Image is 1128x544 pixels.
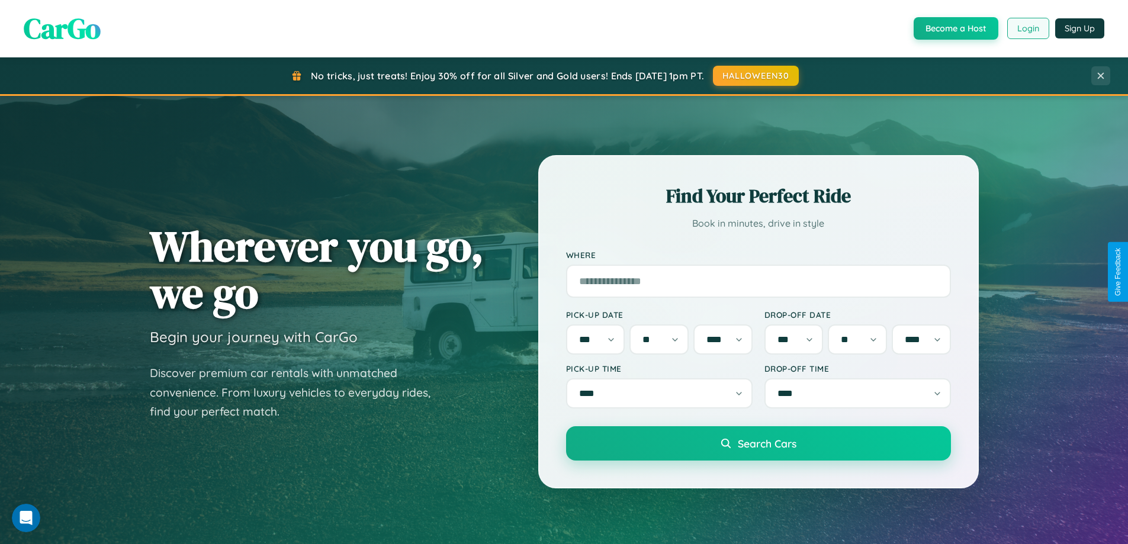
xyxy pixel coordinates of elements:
[566,426,951,461] button: Search Cars
[764,363,951,374] label: Drop-off Time
[24,9,101,48] span: CarGo
[12,504,40,532] iframe: Intercom live chat
[150,223,484,316] h1: Wherever you go, we go
[914,17,998,40] button: Become a Host
[764,310,951,320] label: Drop-off Date
[738,437,796,450] span: Search Cars
[566,363,753,374] label: Pick-up Time
[1055,18,1104,38] button: Sign Up
[566,310,753,320] label: Pick-up Date
[150,328,358,346] h3: Begin your journey with CarGo
[311,70,704,82] span: No tricks, just treats! Enjoy 30% off for all Silver and Gold users! Ends [DATE] 1pm PT.
[566,250,951,260] label: Where
[1114,248,1122,296] div: Give Feedback
[150,363,446,421] p: Discover premium car rentals with unmatched convenience. From luxury vehicles to everyday rides, ...
[566,183,951,209] h2: Find Your Perfect Ride
[713,66,799,86] button: HALLOWEEN30
[566,215,951,232] p: Book in minutes, drive in style
[1007,18,1049,39] button: Login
